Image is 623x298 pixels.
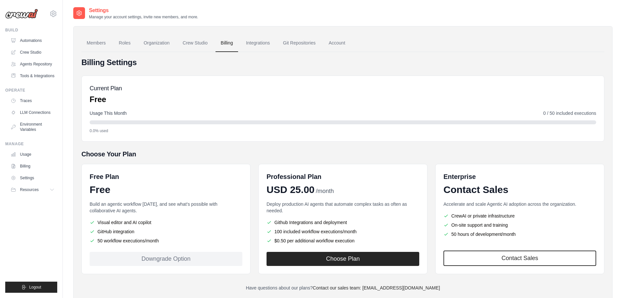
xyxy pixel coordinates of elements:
[443,213,596,219] li: CrewAI or private infrastructure
[216,34,238,52] a: Billing
[8,149,57,160] a: Usage
[8,173,57,183] a: Settings
[8,96,57,106] a: Traces
[8,184,57,195] button: Resources
[20,187,39,192] span: Resources
[8,47,57,58] a: Crew Studio
[267,201,419,214] p: Deploy production AI agents that automate complex tasks as often as needed.
[443,172,596,181] h6: Enterprise
[5,9,38,19] img: Logo
[443,201,596,207] p: Accelerate and scale Agentic AI adoption across the organization.
[89,14,198,20] p: Manage your account settings, invite new members, and more.
[90,201,242,214] p: Build an agentic workflow [DATE], and see what's possible with collaborative AI agents.
[5,27,57,33] div: Build
[90,94,122,105] p: Free
[8,119,57,135] a: Environment Variables
[8,59,57,69] a: Agents Repository
[8,107,57,118] a: LLM Connections
[267,228,419,235] li: 100 included workflow executions/month
[5,88,57,93] div: Operate
[443,231,596,237] li: 50 hours of development/month
[8,35,57,46] a: Automations
[278,34,321,52] a: Git Repositories
[543,110,596,116] span: 0 / 50 included executions
[90,219,242,226] li: Visual editor and AI copilot
[90,172,119,181] h6: Free Plan
[81,57,604,68] h4: Billing Settings
[113,34,136,52] a: Roles
[138,34,175,52] a: Organization
[90,252,242,266] div: Downgrade Option
[90,84,122,93] h5: Current Plan
[241,34,275,52] a: Integrations
[90,110,127,116] span: Usage This Month
[29,285,41,290] span: Logout
[5,282,57,293] button: Logout
[90,228,242,235] li: GitHub integration
[178,34,213,52] a: Crew Studio
[267,184,315,196] span: USD 25.00
[313,285,440,290] a: Contact our sales team: [EMAIL_ADDRESS][DOMAIN_NAME]
[443,184,596,196] div: Contact Sales
[81,34,111,52] a: Members
[8,71,57,81] a: Tools & Integrations
[89,7,198,14] h2: Settings
[267,252,419,266] button: Choose Plan
[443,222,596,228] li: On-site support and training
[267,172,321,181] h6: Professional Plan
[316,187,334,196] span: /month
[267,237,419,244] li: $0.50 per additional workflow execution
[5,141,57,147] div: Manage
[443,251,596,266] a: Contact Sales
[90,237,242,244] li: 50 workflow executions/month
[323,34,351,52] a: Account
[8,161,57,171] a: Billing
[81,285,604,291] p: Have questions about our plans?
[267,219,419,226] li: Github Integrations and deployment
[90,184,242,196] div: Free
[81,149,604,159] h5: Choose Your Plan
[90,128,108,133] span: 0.0% used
